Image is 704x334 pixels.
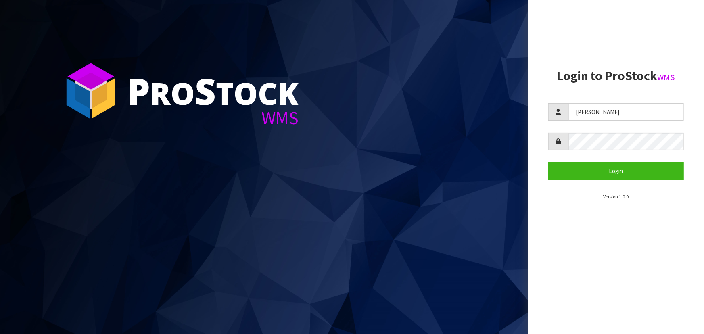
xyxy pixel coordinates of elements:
img: ProStock Cube [61,61,121,121]
span: S [195,66,216,115]
div: WMS [127,109,299,127]
small: WMS [658,72,675,83]
div: ro tock [127,73,299,109]
span: P [127,66,150,115]
button: Login [548,162,684,180]
input: Username [568,103,684,121]
h2: Login to ProStock [548,69,684,83]
small: Version 1.0.0 [603,194,629,200]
